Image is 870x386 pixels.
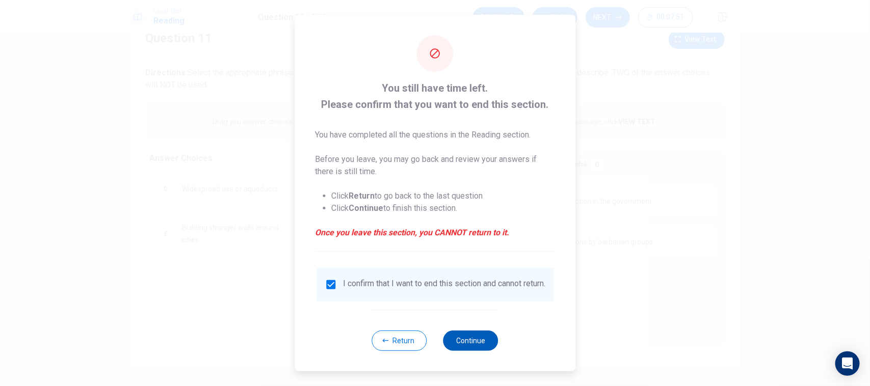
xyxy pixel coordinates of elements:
[372,330,427,351] button: Return
[349,203,383,213] strong: Continue
[331,190,555,202] li: Click to go back to the last question
[835,351,860,376] div: Open Intercom Messenger
[331,202,555,214] li: Click to finish this section.
[315,129,555,141] p: You have completed all the questions in the Reading section.
[315,153,555,178] p: Before you leave, you may go back and review your answers if there is still time.
[443,330,498,351] button: Continue
[349,191,375,201] strong: Return
[315,80,555,113] span: You still have time left. Please confirm that you want to end this section.
[315,227,555,239] em: Once you leave this section, you CANNOT return to it.
[343,279,545,291] div: I confirm that I want to end this section and cannot return.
